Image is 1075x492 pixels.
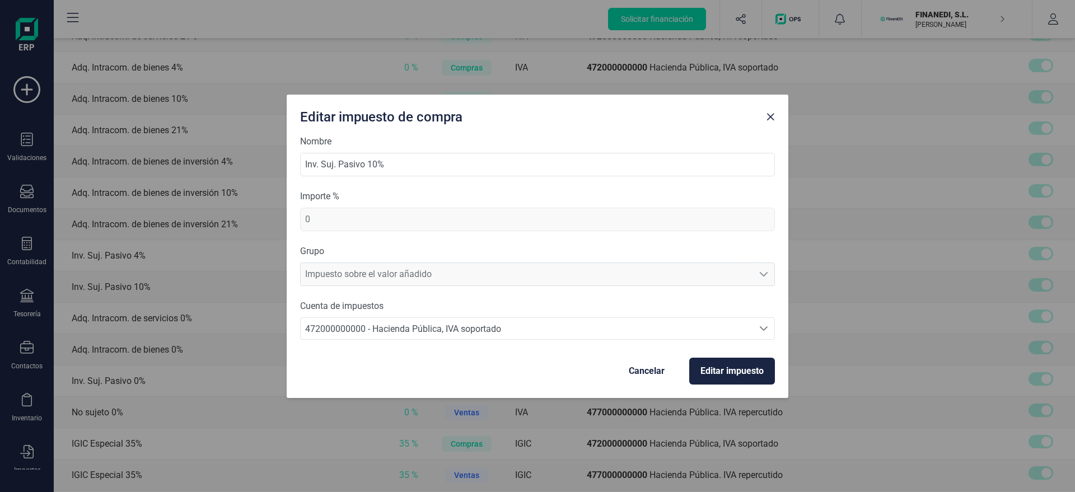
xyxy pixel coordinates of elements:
button: Cancelar [618,358,676,385]
label: Cuenta de impuestos [300,299,775,313]
label: Grupo [300,245,775,258]
span: 472000000000 - Hacienda Pública, IVA soportado [305,324,501,334]
label: Importe % [300,190,775,203]
label: Nombre [300,135,775,148]
div: Seleccione una cuenta [753,318,774,339]
button: Editar impuesto [689,358,775,385]
input: Nombre del impuesto [300,153,775,176]
div: Editar impuesto de compra [296,104,761,126]
span: Cancelar [629,364,665,378]
button: Close [761,108,779,126]
span: Editar impuesto [700,364,764,378]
